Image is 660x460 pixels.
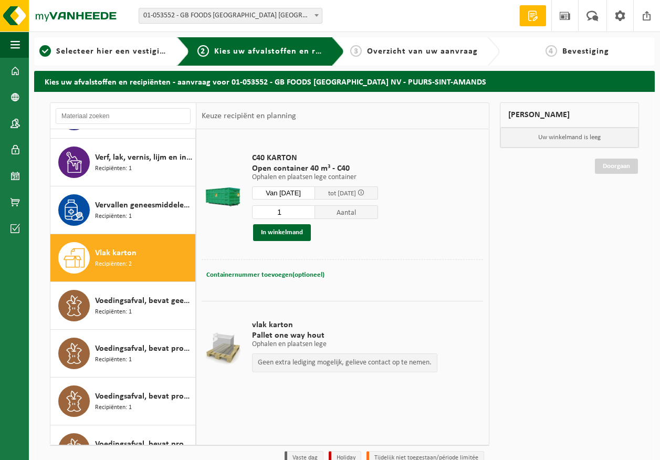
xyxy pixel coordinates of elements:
[315,205,378,219] span: Aantal
[34,71,655,91] h2: Kies uw afvalstoffen en recipiënten - aanvraag voor 01-053552 - GB FOODS [GEOGRAPHIC_DATA] NV - P...
[367,47,478,56] span: Overzicht van uw aanvraag
[500,102,640,128] div: [PERSON_NAME]
[95,307,132,317] span: Recipiënten: 1
[95,342,193,355] span: Voedingsafval, bevat producten van dierlijke oorsprong, gemengde verpakking (exclusief glas), cat...
[95,212,132,222] span: Recipiënten: 1
[252,186,315,200] input: Selecteer datum
[95,199,193,212] span: Vervallen geneesmiddelen, kleinverpakking, niet gevaarlijk (huishoudelijk)
[206,271,324,278] span: Containernummer toevoegen(optioneel)
[139,8,322,23] span: 01-053552 - GB FOODS BELGIUM NV - PUURS-SINT-AMANDS
[197,45,209,57] span: 2
[252,320,437,330] span: vlak karton
[258,359,432,367] p: Geen extra lediging mogelijk, gelieve contact op te nemen.
[95,295,193,307] span: Voedingsafval, bevat geen producten van dierlijke oorsprong, gemengde verpakking (exclusief glas)
[95,151,193,164] span: Verf, lak, vernis, lijm en inkt, industrieel in kleinverpakking
[50,139,196,186] button: Verf, lak, vernis, lijm en inkt, industrieel in kleinverpakking Recipiënten: 1
[595,159,638,174] a: Doorgaan
[39,45,51,57] span: 1
[350,45,362,57] span: 3
[39,45,169,58] a: 1Selecteer hier een vestiging
[95,390,193,403] span: Voedingsafval, bevat producten van dierlijke oorsprong, glazen verpakking, categorie 3
[95,403,132,413] span: Recipiënten: 1
[252,163,378,174] span: Open container 40 m³ - C40
[328,190,356,197] span: tot [DATE]
[95,247,137,259] span: Vlak karton
[196,103,301,129] div: Keuze recipiënt en planning
[50,186,196,234] button: Vervallen geneesmiddelen, kleinverpakking, niet gevaarlijk (huishoudelijk) Recipiënten: 1
[546,45,557,57] span: 4
[252,153,378,163] span: C40 KARTON
[253,224,311,241] button: In winkelmand
[214,47,359,56] span: Kies uw afvalstoffen en recipiënten
[95,438,193,451] span: Voedingsafval, bevat producten van dierlijke oorsprong, onverpakt, categorie 3
[95,164,132,174] span: Recipiënten: 1
[252,330,437,341] span: Pallet one way hout
[562,47,609,56] span: Bevestiging
[95,259,132,269] span: Recipiënten: 2
[500,128,639,148] p: Uw winkelmand is leeg
[50,330,196,378] button: Voedingsafval, bevat producten van dierlijke oorsprong, gemengde verpakking (exclusief glas), cat...
[139,8,322,24] span: 01-053552 - GB FOODS BELGIUM NV - PUURS-SINT-AMANDS
[50,234,196,282] button: Vlak karton Recipiënten: 2
[56,47,170,56] span: Selecteer hier een vestiging
[50,282,196,330] button: Voedingsafval, bevat geen producten van dierlijke oorsprong, gemengde verpakking (exclusief glas)...
[252,174,378,181] p: Ophalen en plaatsen lege container
[205,268,326,283] button: Containernummer toevoegen(optioneel)
[56,108,191,124] input: Materiaal zoeken
[95,355,132,365] span: Recipiënten: 1
[50,378,196,425] button: Voedingsafval, bevat producten van dierlijke oorsprong, glazen verpakking, categorie 3 Recipiënte...
[252,341,437,348] p: Ophalen en plaatsen lege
